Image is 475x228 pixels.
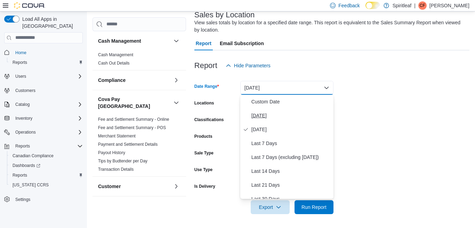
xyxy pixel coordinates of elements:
span: Merchant Statement [98,133,136,139]
button: Customer [98,183,171,190]
a: Fee and Settlement Summary - POS [98,125,166,130]
span: Payment and Settlement Details [98,142,158,147]
span: Last 7 Days (excluding [DATE]) [251,153,331,161]
span: Dashboards [13,163,40,168]
button: Reports [13,142,33,150]
span: Home [13,48,83,57]
a: [US_STATE] CCRS [10,181,51,189]
label: Use Type [194,167,212,172]
a: Reports [10,58,30,67]
span: Operations [13,128,83,136]
span: Users [15,74,26,79]
button: Reports [7,170,86,180]
span: Fee and Settlement Summary - POS [98,125,166,130]
h3: Report [194,61,217,70]
span: [DATE] [251,125,331,134]
span: Cash Management [98,52,133,58]
a: Settings [13,195,33,204]
span: Cash Out Details [98,60,130,66]
label: Sale Type [194,150,214,156]
div: Chelsea F [418,1,427,10]
span: Settings [15,197,30,202]
span: Inventory [13,114,83,123]
span: Settings [13,195,83,203]
span: Canadian Compliance [13,153,54,159]
button: Run Report [295,200,333,214]
button: Export [251,200,290,214]
span: Reports [13,172,27,178]
a: Home [13,49,29,57]
button: Cash Management [98,37,171,44]
span: Operations [15,129,36,135]
button: Users [13,72,29,81]
span: [US_STATE] CCRS [13,182,49,188]
a: Fee and Settlement Summary - Online [98,117,169,122]
p: Spiritleaf [393,1,411,10]
span: Reports [13,60,27,65]
span: Hide Parameters [234,62,271,69]
span: Reports [15,143,30,149]
h3: Sales by Location [194,11,255,19]
span: Washington CCRS [10,181,83,189]
span: Dashboards [10,161,83,170]
span: Export [255,200,285,214]
a: Payout History [98,150,125,155]
span: Home [15,50,26,56]
span: Email Subscription [220,36,264,50]
button: Catalog [13,100,32,109]
a: Dashboards [10,161,43,170]
h3: Cash Management [98,37,141,44]
div: View sales totals by location for a specified date range. This report is equivalent to the Sales ... [194,19,466,34]
span: Tips by Budtender per Day [98,158,147,164]
label: Locations [194,100,214,106]
div: Cova Pay [GEOGRAPHIC_DATA] [92,115,186,176]
label: Products [194,134,212,139]
span: Last 30 Days [251,195,331,203]
button: Inventory [1,113,86,123]
div: Select listbox [240,95,333,199]
span: Customers [15,88,35,93]
button: Operations [13,128,39,136]
button: Hide Parameters [223,59,273,73]
button: Users [1,71,86,81]
button: Inventory [13,114,35,123]
button: Settings [1,194,86,204]
a: Cash Management [98,52,133,57]
a: Canadian Compliance [10,152,56,160]
span: Catalog [15,102,30,107]
nav: Complex example [4,45,83,222]
span: [DATE] [251,111,331,120]
button: Customers [1,85,86,95]
button: Reports [7,58,86,67]
button: Compliance [172,76,180,84]
span: Customers [13,86,83,95]
a: Dashboards [7,161,86,170]
a: Tips by Budtender per Day [98,159,147,163]
button: Cash Management [172,37,180,45]
button: [DATE] [240,81,333,95]
button: Cova Pay [GEOGRAPHIC_DATA] [98,96,171,110]
span: Run Report [301,204,327,211]
label: Is Delivery [194,184,215,189]
a: Reports [10,171,30,179]
h3: Compliance [98,77,126,84]
span: Last 14 Days [251,167,331,175]
span: Canadian Compliance [10,152,83,160]
button: [US_STATE] CCRS [7,180,86,190]
label: Classifications [194,117,224,123]
button: Operations [1,127,86,137]
button: Reports [1,141,86,151]
span: Payout History [98,150,125,155]
span: CF [420,1,425,10]
span: Custom Date [251,98,331,106]
label: Date Range [194,84,219,89]
span: Report [196,36,211,50]
a: Transaction Details [98,167,134,172]
p: | [414,1,416,10]
span: Load All Apps in [GEOGRAPHIC_DATA] [19,16,83,29]
img: Cova [14,2,45,9]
